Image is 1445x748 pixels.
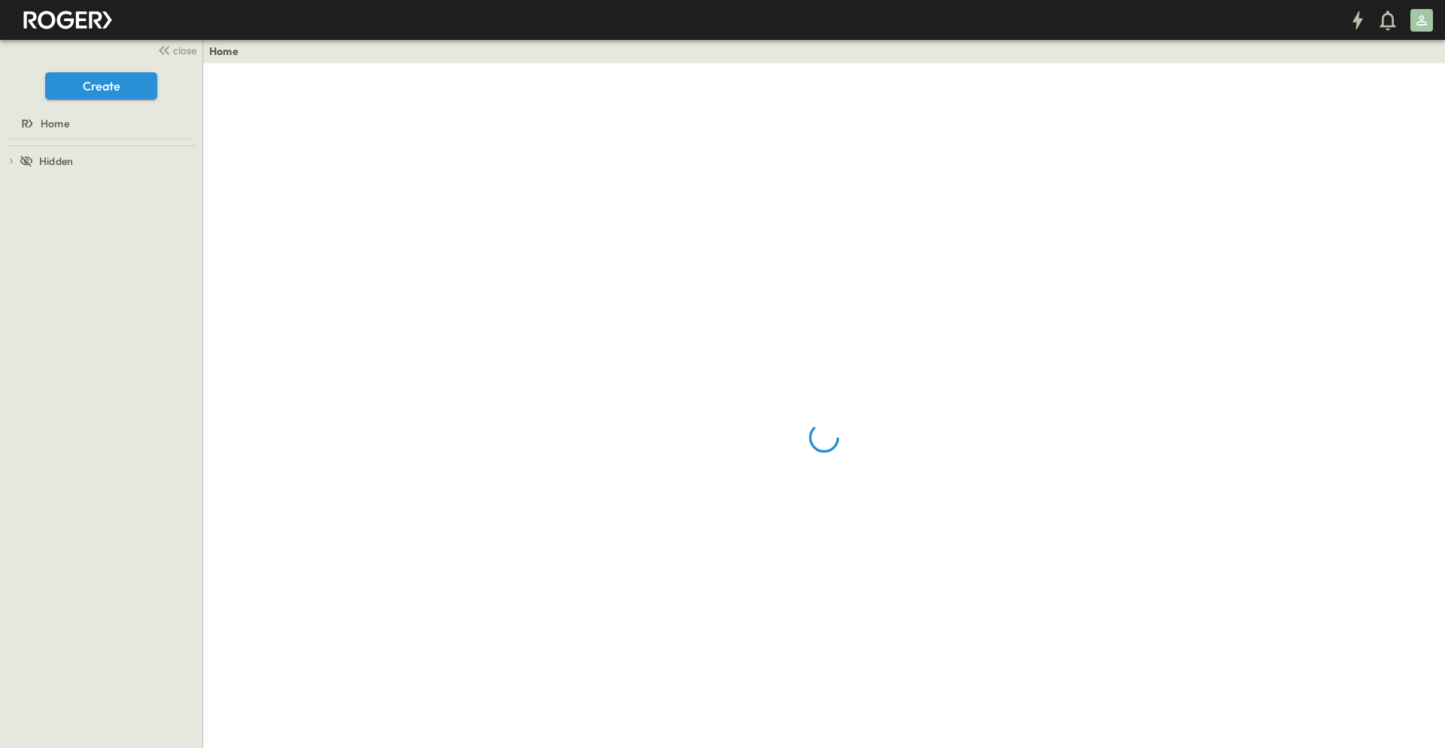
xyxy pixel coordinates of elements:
[151,39,199,60] button: close
[41,116,69,131] span: Home
[39,154,73,169] span: Hidden
[45,72,157,99] button: Create
[3,113,196,134] a: Home
[173,43,196,58] span: close
[209,44,239,59] a: Home
[209,44,248,59] nav: breadcrumbs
